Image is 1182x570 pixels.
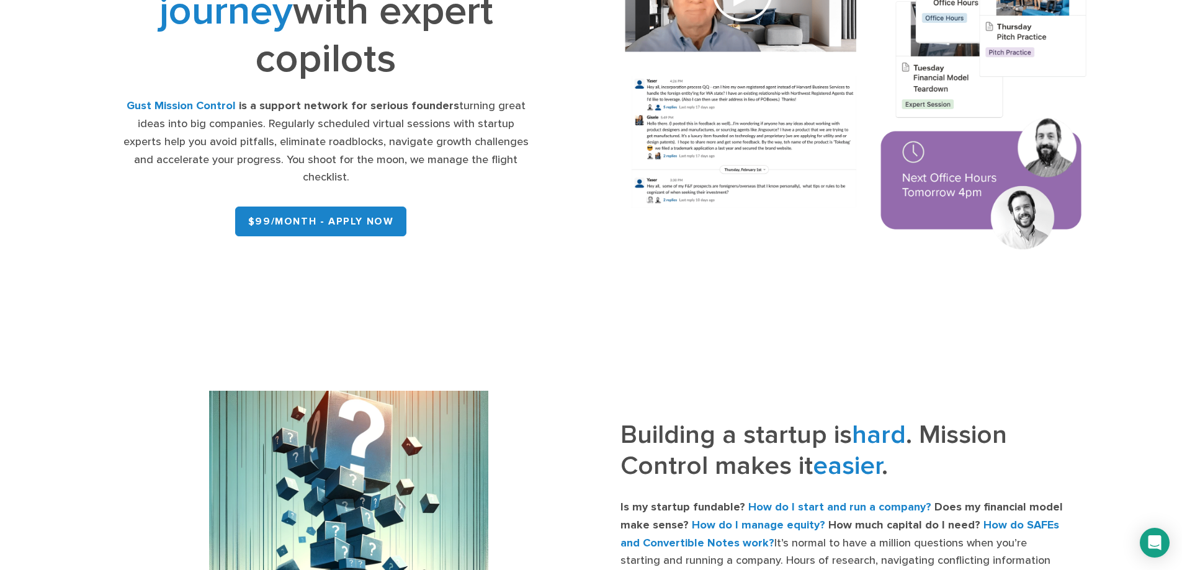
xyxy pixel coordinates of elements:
strong: How do SAFEs and Convertible Notes work? [620,519,1059,550]
span: hard [852,419,906,450]
strong: How do I manage equity? [692,519,825,532]
strong: Gust Mission Control [127,99,236,112]
div: turning great ideas into big companies. Regularly scheduled virtual sessions with startup experts... [121,97,531,187]
strong: Is my startup fundable? [620,501,745,514]
strong: is a support network for serious founders [239,99,459,112]
strong: How much capital do I need? [828,519,980,532]
strong: Does my financial model make sense? [620,501,1063,532]
div: Open Intercom Messenger [1140,528,1170,558]
a: $99/month - APPLY NOW [235,207,407,236]
h3: Building a startup is . Mission Control makes it . [620,419,1067,490]
strong: How do I start and run a company? [748,501,931,514]
span: easier [813,450,882,481]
